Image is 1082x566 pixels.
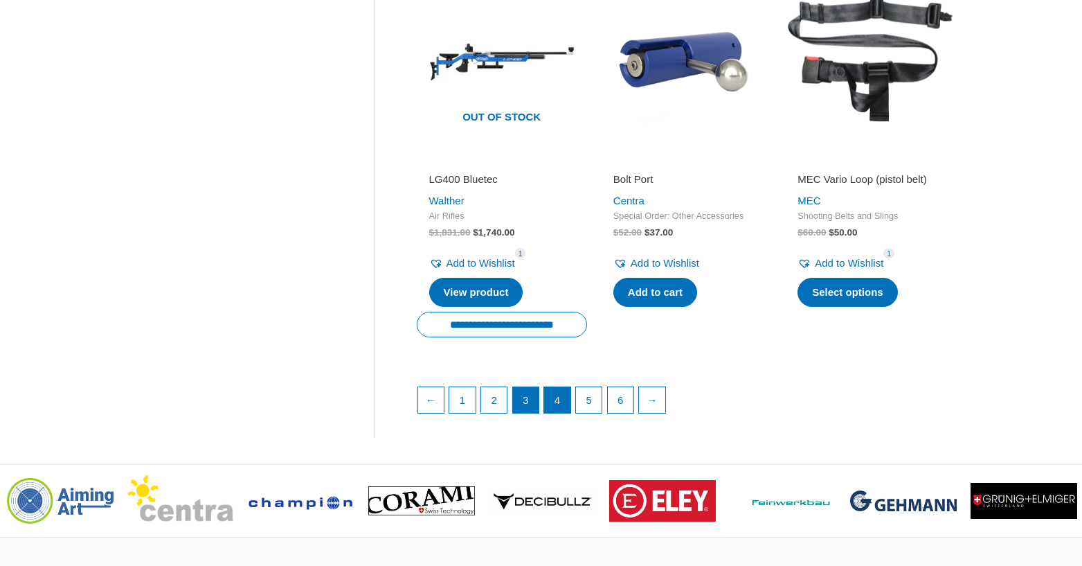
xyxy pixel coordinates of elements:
span: Add to Wishlist [815,257,883,269]
bdi: 60.00 [797,227,826,238]
a: Bolt Port [613,173,759,191]
h2: LG400 Bluetec [429,173,575,186]
a: Add to cart: “Bolt Port” [613,278,697,307]
iframe: Customer reviews powered by Trustpilot [797,153,943,170]
bdi: 50.00 [829,227,857,238]
a: Page 2 [481,387,507,414]
span: Special Order: Other Accessories [613,211,759,222]
a: Page 4 [544,387,570,414]
a: Page 5 [576,387,602,414]
span: Page 3 [513,387,539,414]
bdi: 1,740.00 [473,227,514,238]
a: ← [418,387,444,414]
span: Shooting Belts and Slings [797,211,943,222]
a: Centra [613,195,644,206]
a: Add to Wishlist [613,254,699,273]
a: Page 1 [449,387,476,414]
a: MEC [797,195,820,206]
a: → [639,387,665,414]
span: $ [429,227,435,238]
h2: MEC Vario Loop (pistol belt) [797,173,943,186]
span: Add to Wishlist [631,257,699,269]
bdi: 1,831.00 [429,227,471,238]
a: LG400 Bluetec [429,173,575,191]
bdi: 52.00 [613,227,642,238]
a: Walther [429,195,465,206]
a: Read more about “LG400 Bluetec” [429,278,523,307]
bdi: 37.00 [644,227,673,238]
a: Add to Wishlist [429,254,515,273]
span: Add to Wishlist [447,257,515,269]
span: $ [644,227,650,238]
span: $ [829,227,834,238]
a: Select options for “MEC Vario Loop (pistol belt)” [797,278,898,307]
a: Add to Wishlist [797,254,883,273]
span: Out of stock [427,103,577,134]
img: brand logo [609,480,716,522]
h2: Bolt Port [613,173,759,186]
a: Page 6 [608,387,634,414]
span: $ [613,227,619,238]
iframe: Customer reviews powered by Trustpilot [613,153,759,170]
nav: Product Pagination [417,387,956,421]
span: 1 [883,248,894,258]
a: MEC Vario Loop (pistol belt) [797,173,943,191]
span: $ [473,227,478,238]
iframe: Customer reviews powered by Trustpilot [429,153,575,170]
span: Air Rifles [429,211,575,222]
span: 1 [515,248,526,258]
span: $ [797,227,803,238]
